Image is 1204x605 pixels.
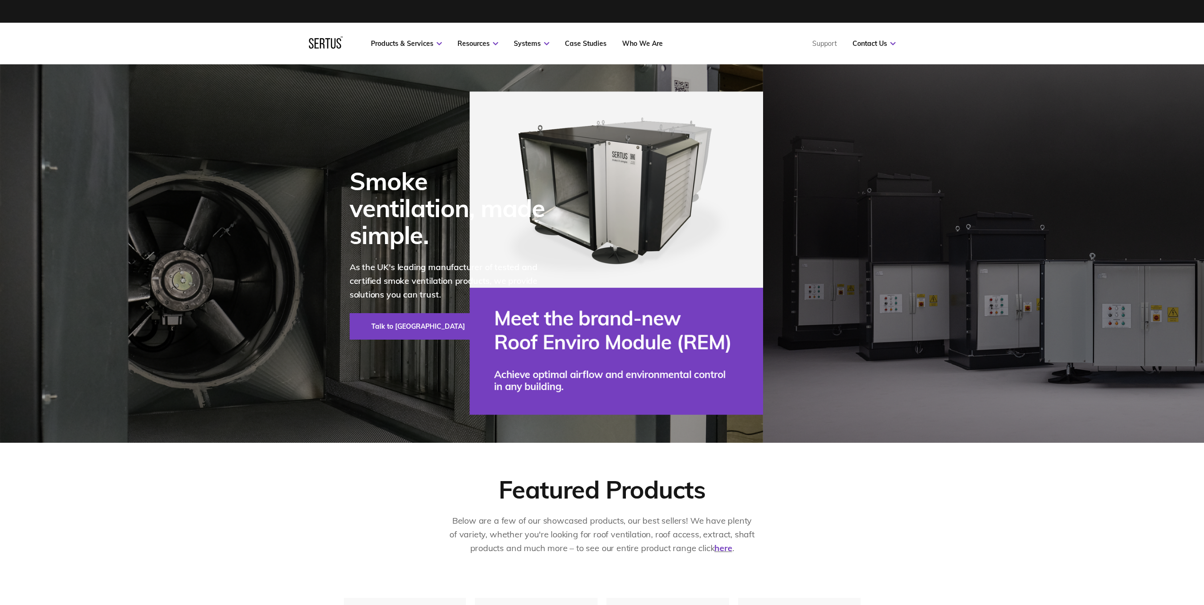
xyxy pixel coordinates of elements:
[448,514,756,555] p: Below are a few of our showcased products, our best sellers! We have plenty of variety, whether y...
[812,39,837,48] a: Support
[350,261,558,301] p: As the UK's leading manufacturer of tested and certified smoke ventilation products, we provide s...
[714,543,732,553] a: here
[852,39,896,48] a: Contact Us
[457,39,498,48] a: Resources
[499,474,705,505] div: Featured Products
[371,39,442,48] a: Products & Services
[622,39,663,48] a: Who We Are
[350,313,487,340] a: Talk to [GEOGRAPHIC_DATA]
[350,167,558,249] div: Smoke ventilation, made simple.
[514,39,549,48] a: Systems
[565,39,606,48] a: Case Studies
